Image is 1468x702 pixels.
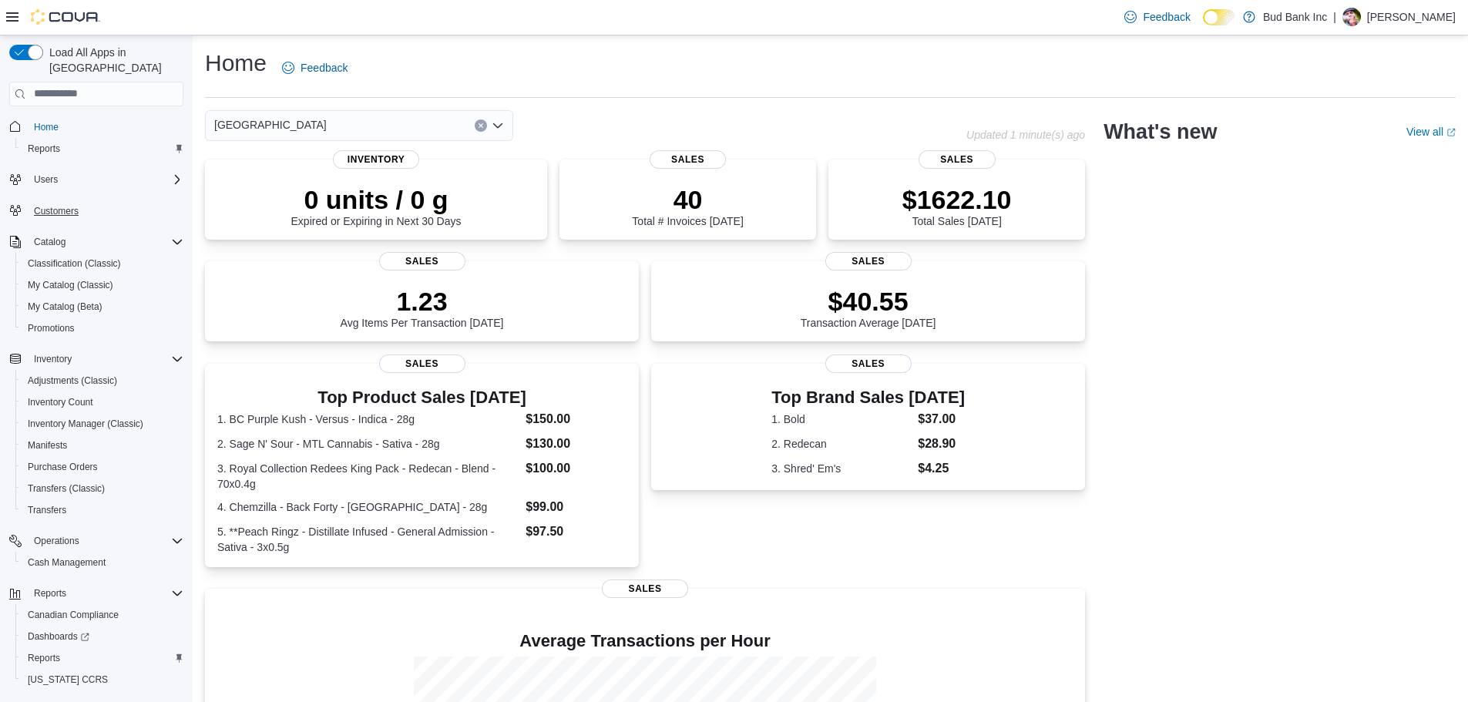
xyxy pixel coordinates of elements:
button: Inventory Count [15,391,190,413]
a: My Catalog (Classic) [22,276,119,294]
button: Customers [3,200,190,222]
span: Inventory Count [22,393,183,411]
span: Reports [22,649,183,667]
button: Operations [3,530,190,552]
span: Sales [650,150,727,169]
button: Promotions [15,317,190,339]
span: Home [28,117,183,136]
dd: $97.50 [526,522,627,541]
span: Classification (Classic) [22,254,183,273]
span: Home [34,121,59,133]
span: Classification (Classic) [28,257,121,270]
button: Manifests [15,435,190,456]
a: View allExternal link [1406,126,1456,138]
button: Catalog [28,233,72,251]
dd: $130.00 [526,435,627,453]
span: Manifests [22,436,183,455]
span: [GEOGRAPHIC_DATA] [214,116,327,134]
span: Washington CCRS [22,670,183,689]
button: Operations [28,532,86,550]
div: Expired or Expiring in Next 30 Days [291,184,462,227]
a: Reports [22,139,66,158]
button: Inventory [28,350,78,368]
button: Open list of options [492,119,504,132]
a: Reports [22,649,66,667]
a: Classification (Classic) [22,254,127,273]
a: Transfers (Classic) [22,479,111,498]
span: Transfers (Classic) [22,479,183,498]
button: Canadian Compliance [15,604,190,626]
span: Reports [34,587,66,600]
button: Reports [15,647,190,669]
button: Cash Management [15,552,190,573]
button: Reports [15,138,190,160]
a: My Catalog (Beta) [22,297,109,316]
p: [PERSON_NAME] [1367,8,1456,26]
span: Cash Management [28,556,106,569]
a: Customers [28,202,85,220]
a: Manifests [22,436,73,455]
span: Canadian Compliance [22,606,183,624]
span: Promotions [22,319,183,338]
span: Reports [28,584,183,603]
h4: Average Transactions per Hour [217,632,1073,650]
button: My Catalog (Beta) [15,296,190,317]
dd: $150.00 [526,410,627,428]
dt: 4. Chemzilla - Back Forty - [GEOGRAPHIC_DATA] - 28g [217,499,519,515]
button: [US_STATE] CCRS [15,669,190,690]
span: Load All Apps in [GEOGRAPHIC_DATA] [43,45,183,76]
span: Operations [28,532,183,550]
span: Sales [379,252,465,270]
span: My Catalog (Classic) [22,276,183,294]
h3: Top Product Sales [DATE] [217,388,627,407]
p: Updated 1 minute(s) ago [966,129,1085,141]
span: Sales [602,579,688,598]
button: Transfers (Classic) [15,478,190,499]
svg: External link [1446,128,1456,137]
a: Transfers [22,501,72,519]
button: Classification (Classic) [15,253,190,274]
a: Feedback [276,52,354,83]
dd: $28.90 [918,435,965,453]
a: Promotions [22,319,81,338]
button: Inventory Manager (Classic) [15,413,190,435]
p: 0 units / 0 g [291,184,462,215]
span: [US_STATE] CCRS [28,673,108,686]
a: Dashboards [22,627,96,646]
h3: Top Brand Sales [DATE] [771,388,965,407]
dt: 3. Royal Collection Redees King Pack - Redecan - Blend - 70x0.4g [217,461,519,492]
a: Home [28,118,65,136]
dt: 1. BC Purple Kush - Versus - Indica - 28g [217,411,519,427]
span: Transfers (Classic) [28,482,105,495]
p: | [1333,8,1336,26]
a: Inventory Count [22,393,99,411]
input: Dark Mode [1203,9,1235,25]
button: Reports [28,584,72,603]
span: Dashboards [28,630,89,643]
span: Users [28,170,183,189]
dt: 2. Redecan [771,436,912,452]
span: Catalog [34,236,66,248]
span: My Catalog (Beta) [28,301,102,313]
span: My Catalog (Classic) [28,279,113,291]
dt: 1. Bold [771,411,912,427]
span: Sales [825,354,912,373]
a: Feedback [1118,2,1196,32]
p: $40.55 [801,286,936,317]
span: Inventory [333,150,419,169]
dt: 2. Sage N' Sour - MTL Cannabis - Sativa - 28g [217,436,519,452]
span: Purchase Orders [22,458,183,476]
span: Feedback [1143,9,1190,25]
button: Users [3,169,190,190]
span: Dashboards [22,627,183,646]
span: Cash Management [22,553,183,572]
span: Inventory Manager (Classic) [28,418,143,430]
span: Reports [28,652,60,664]
span: Sales [379,354,465,373]
dd: $4.25 [918,459,965,478]
span: Canadian Compliance [28,609,119,621]
h2: What's new [1104,119,1217,144]
div: Total Sales [DATE] [902,184,1012,227]
span: Reports [28,143,60,155]
h1: Home [205,48,267,79]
